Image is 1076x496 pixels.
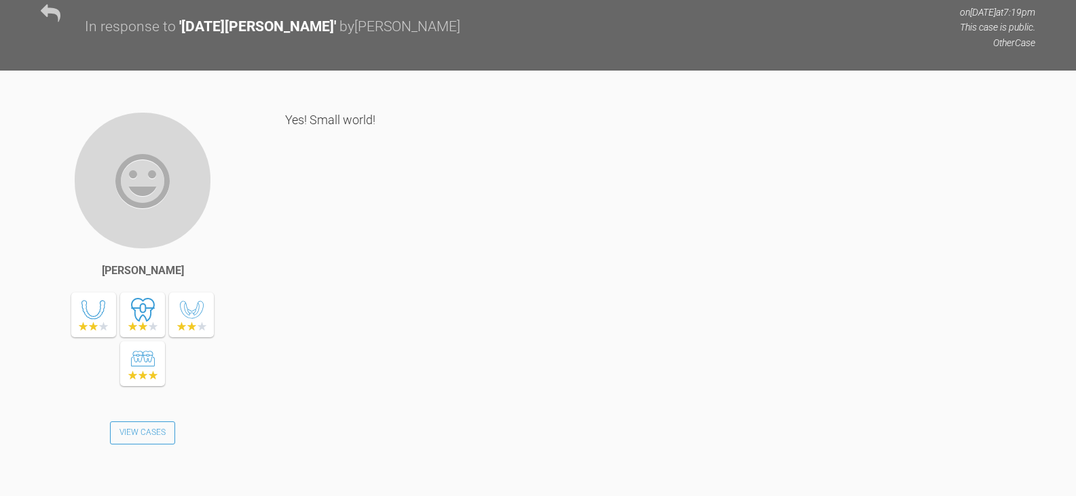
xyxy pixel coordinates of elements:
[179,16,336,39] div: ' [DATE][PERSON_NAME] '
[960,5,1035,20] p: on [DATE] at 7:19pm
[285,111,1035,476] div: Yes! Small world!
[73,111,212,250] img: Rohini Babber
[960,35,1035,50] p: Other Case
[960,20,1035,35] p: This case is public.
[110,421,175,444] a: View Cases
[339,16,460,39] div: by [PERSON_NAME]
[85,16,176,39] div: In response to
[102,262,184,280] div: [PERSON_NAME]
